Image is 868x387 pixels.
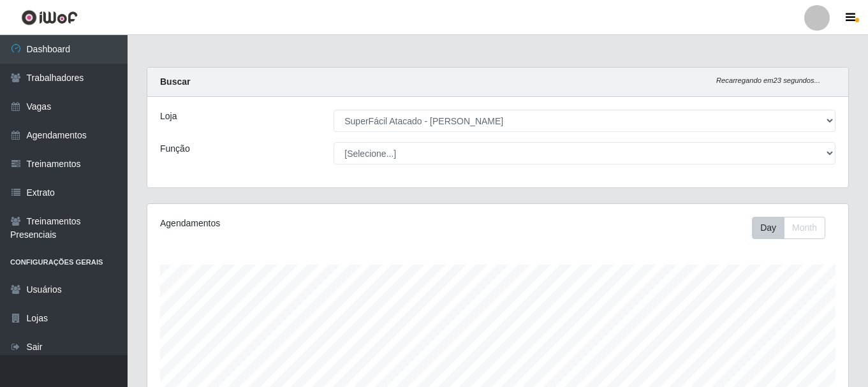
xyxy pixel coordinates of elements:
[160,77,190,87] strong: Buscar
[21,10,78,26] img: CoreUI Logo
[752,217,825,239] div: First group
[160,142,190,156] label: Função
[752,217,784,239] button: Day
[752,217,835,239] div: Toolbar with button groups
[160,217,430,230] div: Agendamentos
[160,110,177,123] label: Loja
[716,77,820,84] i: Recarregando em 23 segundos...
[784,217,825,239] button: Month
